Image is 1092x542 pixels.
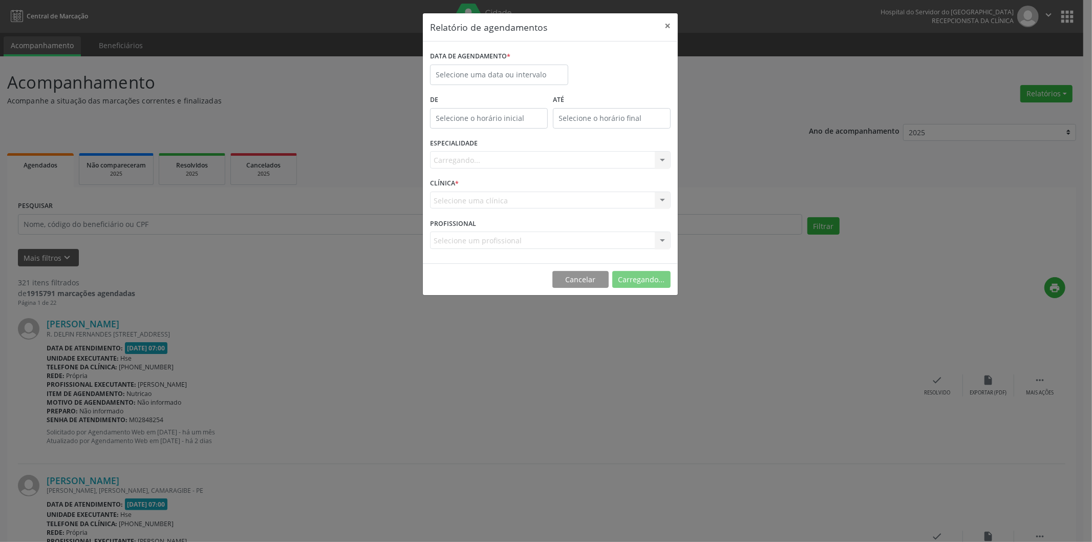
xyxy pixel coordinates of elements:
input: Selecione o horário final [553,108,671,129]
button: Carregando... [612,271,671,288]
input: Selecione o horário inicial [430,108,548,129]
label: DATA DE AGENDAMENTO [430,49,510,65]
h5: Relatório de agendamentos [430,20,547,34]
label: PROFISSIONAL [430,216,476,232]
label: CLÍNICA [430,176,459,192]
input: Selecione uma data ou intervalo [430,65,568,85]
label: ESPECIALIDADE [430,136,478,152]
button: Close [657,13,678,38]
label: ATÉ [553,92,671,108]
label: De [430,92,548,108]
button: Cancelar [552,271,609,288]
